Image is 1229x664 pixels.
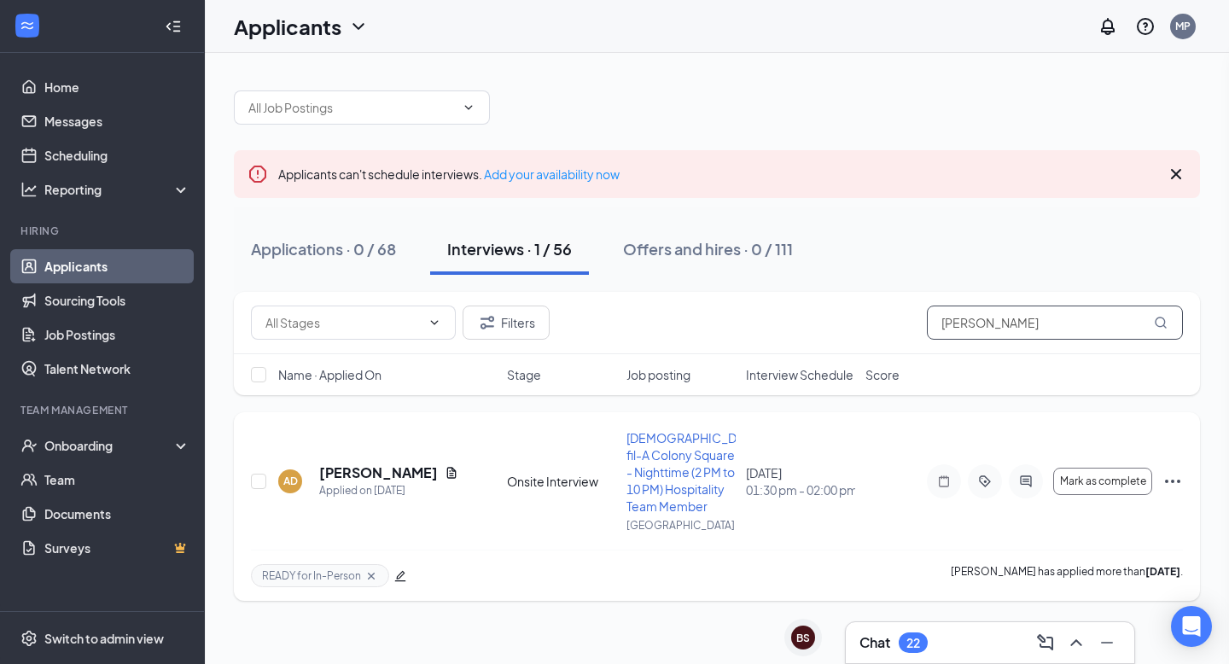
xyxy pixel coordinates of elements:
[20,630,38,647] svg: Settings
[278,366,382,383] span: Name · Applied On
[1135,16,1156,37] svg: QuestionInfo
[1097,632,1117,653] svg: Minimize
[20,181,38,198] svg: Analysis
[746,366,853,383] span: Interview Schedule
[1175,19,1191,33] div: MP
[44,138,190,172] a: Scheduling
[477,312,498,333] svg: Filter
[319,463,438,482] h5: [PERSON_NAME]
[44,181,191,198] div: Reporting
[262,568,361,583] span: READY for In-Person
[234,12,341,41] h1: Applicants
[626,430,766,514] span: [DEMOGRAPHIC_DATA]-fil-A Colony Square - Nighttime (2 PM to 10 PM) Hospitality Team Member
[447,238,572,259] div: Interviews · 1 / 56
[1053,468,1152,495] button: Mark as complete
[906,636,920,650] div: 22
[1060,475,1146,487] span: Mark as complete
[445,466,458,480] svg: Document
[44,352,190,386] a: Talent Network
[1035,632,1056,653] svg: ComposeMessage
[283,474,298,488] div: AD
[1093,629,1121,656] button: Minimize
[1154,316,1168,329] svg: MagnifyingGlass
[44,630,164,647] div: Switch to admin view
[319,482,458,499] div: Applied on [DATE]
[44,283,190,317] a: Sourcing Tools
[1066,632,1086,653] svg: ChevronUp
[1166,164,1186,184] svg: Cross
[364,569,378,583] svg: Cross
[927,306,1183,340] input: Search in interviews
[44,104,190,138] a: Messages
[44,249,190,283] a: Applicants
[1032,629,1059,656] button: ComposeMessage
[626,518,736,533] p: [GEOGRAPHIC_DATA]
[278,166,620,182] span: Applicants can't schedule interviews.
[348,16,369,37] svg: ChevronDown
[623,238,793,259] div: Offers and hires · 0 / 111
[1145,565,1180,578] b: [DATE]
[796,631,810,645] div: BS
[1016,475,1036,488] svg: ActiveChat
[1098,16,1118,37] svg: Notifications
[44,497,190,531] a: Documents
[44,70,190,104] a: Home
[463,306,550,340] button: Filter Filters
[507,473,616,490] div: Onsite Interview
[44,463,190,497] a: Team
[746,464,855,498] div: [DATE]
[1171,606,1212,647] div: Open Intercom Messenger
[20,224,187,238] div: Hiring
[44,317,190,352] a: Job Postings
[20,437,38,454] svg: UserCheck
[626,366,690,383] span: Job posting
[19,17,36,34] svg: WorkstreamLogo
[1162,471,1183,492] svg: Ellipses
[934,475,954,488] svg: Note
[1063,629,1090,656] button: ChevronUp
[507,366,541,383] span: Stage
[248,164,268,184] svg: Error
[746,481,855,498] span: 01:30 pm - 02:00 pm
[248,98,455,117] input: All Job Postings
[44,531,190,565] a: SurveysCrown
[428,316,441,329] svg: ChevronDown
[951,564,1183,587] p: [PERSON_NAME] has applied more than .
[44,437,176,454] div: Onboarding
[484,166,620,182] a: Add your availability now
[975,475,995,488] svg: ActiveTag
[462,101,475,114] svg: ChevronDown
[265,313,421,332] input: All Stages
[865,366,900,383] span: Score
[165,18,182,35] svg: Collapse
[859,633,890,652] h3: Chat
[251,238,396,259] div: Applications · 0 / 68
[20,403,187,417] div: Team Management
[394,570,406,582] span: edit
